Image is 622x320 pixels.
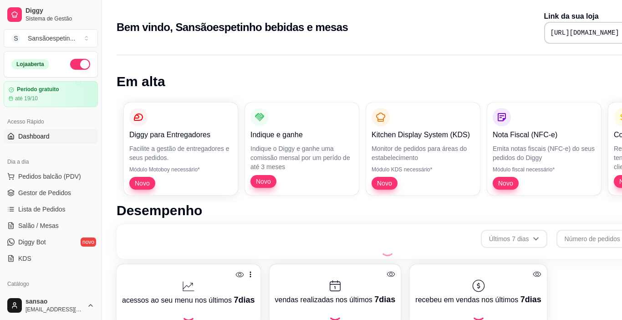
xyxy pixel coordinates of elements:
p: Módulo fiscal necessário* [493,166,596,173]
button: Pedidos balcão (PDV) [4,169,98,184]
button: Últimos 7 dias [481,230,547,248]
span: Dashboard [18,132,50,141]
button: sansao[EMAIL_ADDRESS][DOMAIN_NAME] [4,294,98,316]
span: Novo [495,179,517,188]
p: Monitor de pedidos para áreas do estabelecimento [372,144,474,162]
p: vendas realizadas nos últimos [275,293,396,306]
span: Sistema de Gestão [25,15,94,22]
button: Select a team [4,29,98,47]
p: Indique e ganhe [250,129,353,140]
article: até 19/10 [15,95,38,102]
a: KDS [4,251,98,266]
a: Diggy Botnovo [4,235,98,249]
p: Emita notas fiscais (NFC-e) do seus pedidos do Diggy [493,144,596,162]
a: Gestor de Pedidos [4,186,98,200]
span: Diggy Bot [18,237,46,247]
a: DiggySistema de Gestão [4,4,98,26]
p: Módulo Motoboy necessário* [129,166,232,173]
span: [EMAIL_ADDRESS][DOMAIN_NAME] [25,306,83,313]
pre: [URL][DOMAIN_NAME] [551,28,619,37]
div: Loading [380,242,395,256]
a: Salão / Mesas [4,218,98,233]
span: Diggy [25,7,94,15]
a: Dashboard [4,129,98,144]
p: recebeu em vendas nos últimos [415,293,541,306]
button: Nota Fiscal (NFC-e)Emita notas fiscais (NFC-e) do seus pedidos do DiggyMódulo fiscal necessário*Novo [487,103,601,195]
span: KDS [18,254,31,263]
p: Módulo KDS necessário* [372,166,474,173]
span: 7 dias [520,295,541,304]
span: Gestor de Pedidos [18,188,71,197]
div: Acesso Rápido [4,114,98,129]
div: Catálogo [4,277,98,291]
p: Indique o Diggy e ganhe uma comissão mensal por um perído de até 3 meses [250,144,353,171]
span: Novo [131,179,153,188]
p: Facilite a gestão de entregadores e seus pedidos. [129,144,232,162]
a: Lista de Pedidos [4,202,98,217]
p: acessos ao seu menu nos últimos [122,294,255,306]
div: Dia a dia [4,155,98,169]
span: 7 dias [374,295,395,304]
span: Pedidos balcão (PDV) [18,172,81,181]
button: Alterar Status [70,59,90,70]
p: Nota Fiscal (NFC-e) [493,129,596,140]
a: Período gratuitoaté 19/10 [4,81,98,107]
h2: Bem vindo, Sansãoespetinho bebidas e mesas [117,20,348,35]
div: Loja aberta [11,59,49,69]
article: Período gratuito [17,86,59,93]
button: Diggy para EntregadoresFacilite a gestão de entregadores e seus pedidos.Módulo Motoboy necessário... [124,103,238,195]
span: sansao [25,298,83,306]
span: S [11,34,20,43]
p: Kitchen Display System (KDS) [372,129,474,140]
span: Lista de Pedidos [18,205,66,214]
button: Kitchen Display System (KDS)Monitor de pedidos para áreas do estabelecimentoMódulo KDS necessário... [366,103,480,195]
span: Novo [373,179,396,188]
span: Salão / Mesas [18,221,59,230]
button: Indique e ganheIndique o Diggy e ganhe uma comissão mensal por um perído de até 3 mesesNovo [245,103,359,195]
div: Sansãoespetin ... [28,34,75,43]
p: Diggy para Entregadores [129,129,232,140]
span: Novo [252,177,275,186]
span: 7 dias [234,295,255,305]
